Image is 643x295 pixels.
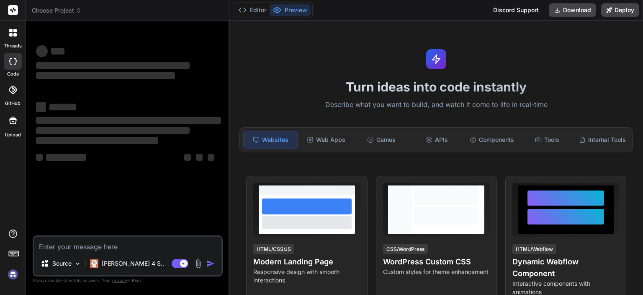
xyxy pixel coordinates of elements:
[488,3,544,17] div: Discord Support
[36,102,46,112] span: ‌
[184,154,191,161] span: ‌
[5,100,21,107] label: GitHub
[355,131,408,149] div: Games
[253,256,360,268] h4: Modern Landing Page
[90,259,98,268] img: Claude 4 Sonnet
[51,48,64,55] span: ‌
[576,131,629,149] div: Internal Tools
[193,259,203,269] img: attachment
[36,154,43,161] span: ‌
[5,131,21,138] label: Upload
[383,244,428,254] div: CSS/WordPress
[465,131,519,149] div: Components
[36,137,158,144] span: ‌
[49,104,76,110] span: ‌
[235,4,270,16] button: Editor
[270,4,311,16] button: Preview
[253,268,360,285] p: Responsive design with smooth interactions
[243,131,298,149] div: Websites
[112,278,127,283] span: privacy
[6,267,20,282] img: signin
[512,256,619,279] h4: Dynamic Webflow Component
[52,259,72,268] p: Source
[299,131,353,149] div: Web Apps
[208,154,214,161] span: ‌
[4,42,22,50] label: threads
[36,62,190,69] span: ‌
[7,70,19,78] label: code
[520,131,574,149] div: Tools
[206,259,215,268] img: icon
[33,277,223,285] p: Always double-check its answers. Your in Bind
[46,154,86,161] span: ‌
[74,260,81,267] img: Pick Models
[253,244,294,254] div: HTML/CSS/JS
[36,72,175,79] span: ‌
[234,79,638,94] h1: Turn ideas into code instantly
[410,131,463,149] div: APIs
[383,256,490,268] h4: WordPress Custom CSS
[36,117,221,124] span: ‌
[549,3,596,17] button: Download
[36,127,190,134] span: ‌
[601,3,639,17] button: Deploy
[36,45,48,57] span: ‌
[383,268,490,276] p: Custom styles for theme enhancement
[32,6,82,15] span: Choose Project
[196,154,203,161] span: ‌
[512,244,556,254] div: HTML/Webflow
[234,99,638,110] p: Describe what you want to build, and watch it come to life in real-time
[102,259,164,268] p: [PERSON_NAME] 4 S..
